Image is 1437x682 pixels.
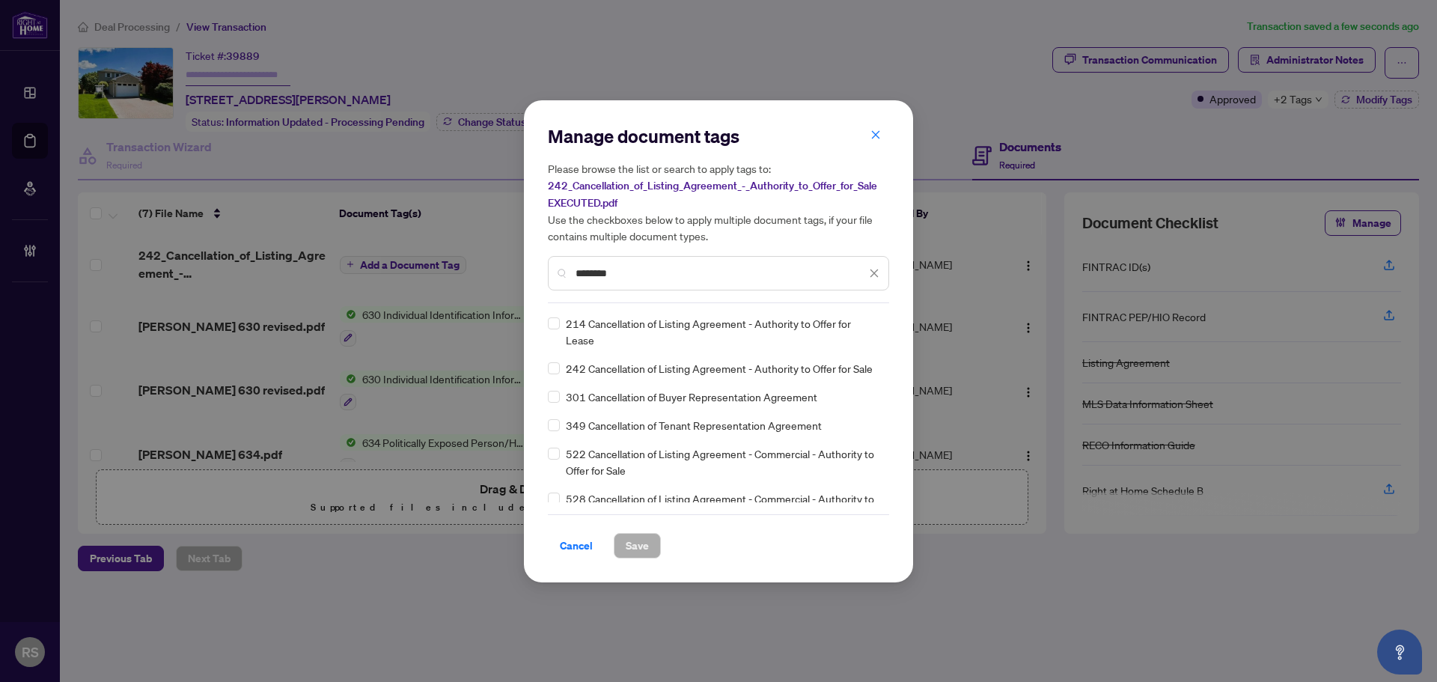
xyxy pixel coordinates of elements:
h5: Please browse the list or search to apply tags to: Use the checkboxes below to apply multiple doc... [548,160,889,244]
span: Cancel [560,534,593,558]
h2: Manage document tags [548,124,889,148]
button: Open asap [1377,630,1422,675]
span: close [870,130,881,140]
button: Save [614,533,661,558]
span: 301 Cancellation of Buyer Representation Agreement [566,389,817,405]
span: 522 Cancellation of Listing Agreement - Commercial - Authority to Offer for Sale [566,445,880,478]
span: 528 Cancellation of Listing Agreement - Commercial - Authority to Offer for Lease [566,490,880,523]
span: 242_Cancellation_of_Listing_Agreement_-_Authority_to_Offer_for_Sale EXECUTED.pdf [548,179,877,210]
span: 242 Cancellation of Listing Agreement - Authority to Offer for Sale [566,360,873,377]
span: close [869,268,879,278]
button: Cancel [548,533,605,558]
span: 214 Cancellation of Listing Agreement - Authority to Offer for Lease [566,315,880,348]
span: 349 Cancellation of Tenant Representation Agreement [566,417,822,433]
